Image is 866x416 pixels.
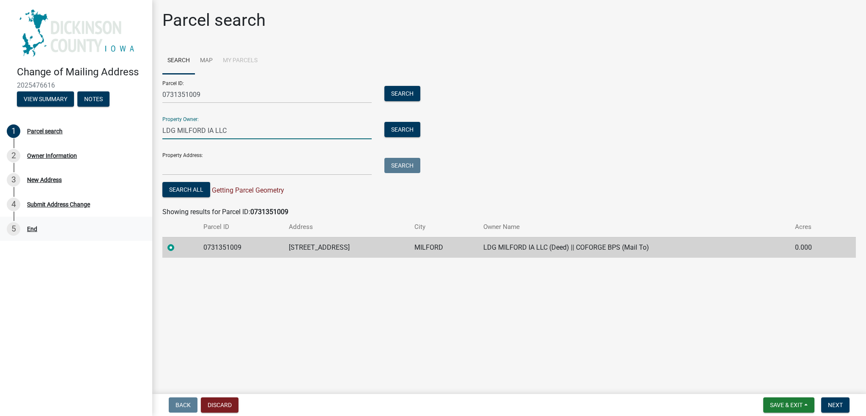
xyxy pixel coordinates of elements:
span: Save & Exit [770,402,803,408]
div: 3 [7,173,20,187]
button: Search [384,86,420,101]
h4: Change of Mailing Address [17,66,145,78]
span: Getting Parcel Geometry [210,186,284,194]
button: Notes [77,91,110,107]
div: End [27,226,37,232]
th: Acres [790,217,838,237]
button: View Summary [17,91,74,107]
strong: 0731351009 [250,208,288,216]
div: 5 [7,222,20,236]
button: Search [384,122,420,137]
td: 0731351009 [198,237,284,258]
div: Submit Address Change [27,201,90,207]
div: 1 [7,124,20,138]
span: 2025476616 [17,81,135,89]
th: Parcel ID [198,217,284,237]
div: Owner Information [27,153,77,159]
div: 2 [7,149,20,163]
a: Search [162,47,195,74]
td: MILFORD [409,237,478,258]
h1: Parcel search [162,10,266,30]
div: Showing results for Parcel ID: [162,207,856,217]
button: Back [169,397,197,413]
span: Next [828,402,843,408]
button: Next [821,397,850,413]
button: Search [384,158,420,173]
button: Save & Exit [763,397,814,413]
div: Parcel search [27,128,63,134]
wm-modal-confirm: Summary [17,96,74,103]
wm-modal-confirm: Notes [77,96,110,103]
td: [STREET_ADDRESS] [284,237,410,258]
button: Discard [201,397,238,413]
div: 4 [7,198,20,211]
th: Address [284,217,410,237]
button: Search All [162,182,210,197]
th: City [409,217,478,237]
td: 0.000 [790,237,838,258]
img: Dickinson County, Iowa [17,9,139,57]
th: Owner Name [478,217,790,237]
td: LDG MILFORD IA LLC (Deed) || COFORGE BPS (Mail To) [478,237,790,258]
span: Back [175,402,191,408]
a: Map [195,47,218,74]
div: New Address [27,177,62,183]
